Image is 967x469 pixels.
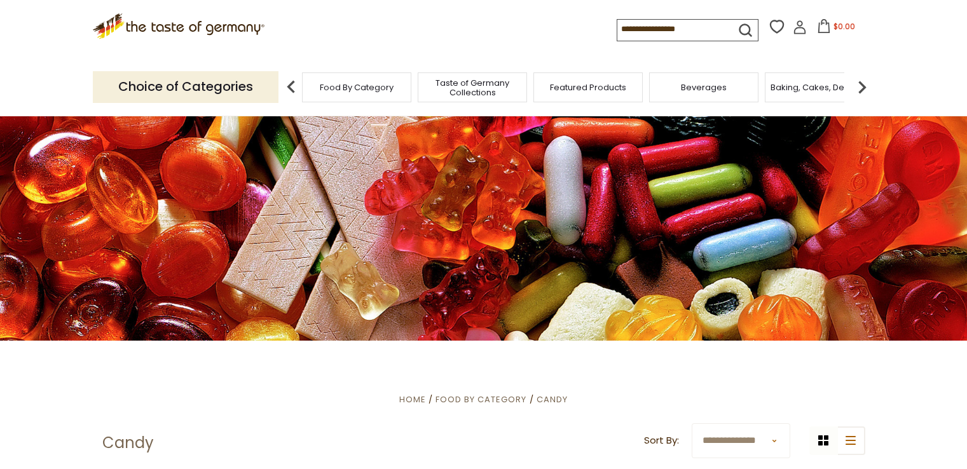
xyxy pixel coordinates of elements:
a: Featured Products [550,83,626,92]
label: Sort By: [644,433,679,449]
a: Beverages [681,83,727,92]
img: previous arrow [278,74,304,100]
a: Food By Category [435,393,526,405]
h1: Candy [102,433,154,452]
a: Food By Category [320,83,394,92]
a: Baking, Cakes, Desserts [771,83,869,92]
a: Taste of Germany Collections [422,78,523,97]
span: $0.00 [833,21,855,32]
img: next arrow [849,74,875,100]
p: Choice of Categories [93,71,278,102]
button: $0.00 [809,19,863,38]
a: Home [399,393,426,405]
a: Candy [537,393,568,405]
